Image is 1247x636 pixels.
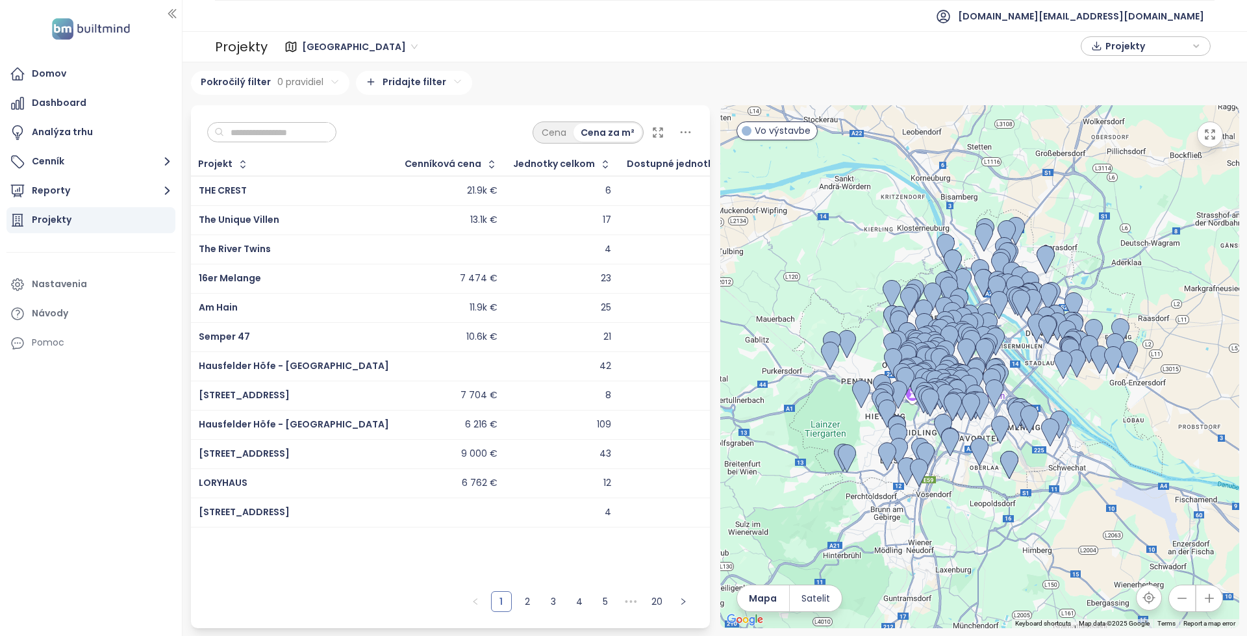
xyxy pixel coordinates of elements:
[599,361,611,372] div: 42
[570,592,589,611] a: 4
[199,213,279,226] a: The Unique Villen
[32,95,86,111] div: Dashboard
[199,330,250,343] a: Semper 47
[199,388,290,401] a: [STREET_ADDRESS]
[544,592,563,611] a: 3
[621,591,642,612] li: Nasledujúcich 5 strán
[198,160,233,168] div: Projekt
[673,591,694,612] li: Nasledujúca strana
[6,301,175,327] a: Návody
[749,591,777,605] span: Mapa
[199,418,389,431] a: Hausfelder Höfe - [GEOGRAPHIC_DATA]
[32,335,64,351] div: Pomoc
[199,359,389,372] span: Hausfelder Höfe - [GEOGRAPHIC_DATA]
[603,477,611,489] div: 12
[569,591,590,612] li: 4
[517,591,538,612] li: 2
[32,276,87,292] div: Nastavenia
[605,244,611,255] div: 4
[460,390,498,401] div: 7 704 €
[543,591,564,612] li: 3
[601,273,611,285] div: 23
[356,71,472,95] div: Pridajte filter
[627,160,718,168] span: Dostupné jednotky
[1105,36,1189,56] span: Projekty
[603,214,611,226] div: 17
[472,598,479,605] span: left
[603,331,611,343] div: 21
[724,611,766,628] img: Google
[199,476,247,489] a: LORYHAUS
[199,242,271,255] a: The River Twins
[1079,620,1150,627] span: Map data ©2025 Google
[465,591,486,612] li: Predchádzajúca strana
[215,34,268,60] div: Projekty
[405,160,481,168] div: Cenníková cena
[679,598,687,605] span: right
[6,330,175,356] div: Pomoc
[1183,620,1235,627] a: Report a map error
[470,302,498,314] div: 11.9k €
[6,272,175,298] a: Nastavenia
[465,591,486,612] button: left
[599,448,611,460] div: 43
[755,123,811,138] span: Vo výstavbe
[467,185,498,197] div: 21.9k €
[199,184,247,197] a: THE CREST
[32,212,71,228] div: Projekty
[621,591,642,612] span: •••
[535,123,573,142] div: Cena
[790,585,842,611] button: Satelit
[6,178,175,204] button: Reporty
[199,447,290,460] a: [STREET_ADDRESS]
[573,123,642,142] div: Cena za m²
[801,591,830,605] span: Satelit
[462,477,498,489] div: 6 762 €
[32,66,66,82] div: Domov
[737,585,789,611] button: Mapa
[724,611,766,628] a: Open this area in Google Maps (opens a new window)
[32,305,68,322] div: Návody
[601,302,611,314] div: 25
[465,419,498,431] div: 6 216 €
[460,273,498,285] div: 7 474 €
[199,301,238,314] a: Am Hain
[302,37,418,57] span: Vienna
[191,71,349,95] div: Pokročilý filter
[6,149,175,175] button: Cenník
[673,591,694,612] button: right
[461,448,498,460] div: 9 000 €
[605,185,611,197] div: 6
[492,592,511,611] a: 1
[6,61,175,87] a: Domov
[1157,620,1176,627] a: Terms (opens in new tab)
[466,331,498,343] div: 10.6k €
[48,16,134,42] img: logo
[958,1,1204,32] span: [DOMAIN_NAME][EMAIL_ADDRESS][DOMAIN_NAME]
[199,505,290,518] a: [STREET_ADDRESS]
[277,75,323,89] span: 0 pravidiel
[470,214,498,226] div: 13.1k €
[648,592,667,611] a: 20
[605,390,611,401] div: 8
[1015,619,1071,628] button: Keyboard shortcuts
[597,419,611,431] div: 109
[6,120,175,146] a: Analýza trhu
[518,592,537,611] a: 2
[491,591,512,612] li: 1
[596,592,615,611] a: 5
[199,272,261,285] a: 16er Melange
[32,124,93,140] div: Analýza trhu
